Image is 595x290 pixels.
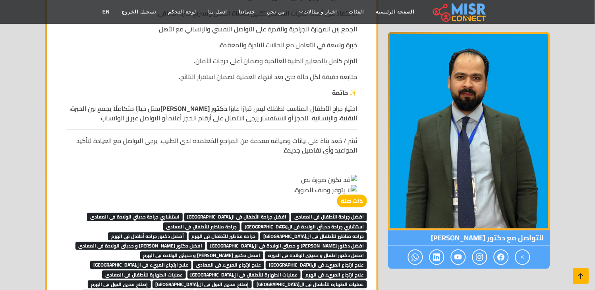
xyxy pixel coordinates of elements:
span: عمليات الطهارة للأطفال فى ال[GEOGRAPHIC_DATA] [253,280,367,288]
a: افضل دكتور [PERSON_NAME] و حديثى الولادة فى المعادى [75,239,206,251]
span: علاج ارتجاع المريء فى ال[GEOGRAPHIC_DATA] [266,261,367,269]
strong: ✨ خاتمة [332,87,357,99]
span: إصلاح مجرى البول فى ال[GEOGRAPHIC_DATA] [153,280,252,288]
span: أفضل دكتور جراحة أطفال في الهرم [108,232,187,240]
img: لا يتوفر وصف للصورة. [294,185,357,195]
a: تسجيل الخروج [116,4,162,19]
a: افضل جراحة الأطفال فى ال[GEOGRAPHIC_DATA] [184,210,290,222]
img: قد تكون صورة ‏نص‏ [301,175,357,184]
a: علاج ارتجاع المريء فى ال[GEOGRAPHIC_DATA] [266,258,367,270]
img: main.misr_connect [433,2,486,22]
a: استشاري جراحة حديثي الولادة فى المعادى [87,210,183,222]
a: افضل دكتور [PERSON_NAME] و حديثى الولادة فى ال[GEOGRAPHIC_DATA] [207,239,367,251]
a: إصلاح مجرى البول فى الهرم [88,278,151,290]
a: EN [97,4,116,19]
p: نُشر / مُعد بناءً على بيانات وصياغة مقدمة من المراجع المُعتمدة لدى الطبيب. يرجى التواصل مع العياد... [66,136,357,195]
span: جراحة مناظير للأطفال فى المعادى [163,222,240,230]
span: افضل دكتور [PERSON_NAME] و حديثى الولادة فى الهرم [140,251,264,259]
a: افضل دكتور [PERSON_NAME] و حديثى الولادة فى الهرم [140,249,264,261]
p: اختيار جراح الأطفال المناسب لطفلك ليس قرارًا عابرًا. يمثل خيارًا متكاملًا يجمع بين الخبرة، التقني... [66,104,357,123]
a: إصلاح مجرى البول فى ال[GEOGRAPHIC_DATA] [153,278,252,290]
p: التزام كامل بالمعايير الطبية العالمية وضمان أعلى درجات الأمان. [66,56,357,66]
a: جراحة مناظير للأطفال فى ال[GEOGRAPHIC_DATA] [260,230,367,242]
span: افضل دكتور [PERSON_NAME] و حديثى الولادة فى المعادى [75,242,206,250]
span: عمليات الطهارة للأطفال فى المعادى [102,271,186,278]
a: استشاري جراحة حديثي الولادة فى ال[GEOGRAPHIC_DATA] [241,220,367,232]
a: أفضل دكتور جراحة أطفال في الهرم [108,230,187,242]
span: افضل دكتور [PERSON_NAME] و حديثى الولادة فى ال[GEOGRAPHIC_DATA] [207,242,367,250]
span: عمليات الطهارة للأطفال فى ال[GEOGRAPHIC_DATA] [187,271,301,278]
span: علاج ارتجاع المريء فى ال[GEOGRAPHIC_DATA] [90,261,191,269]
img: دكتور عبدالرحمن السبع [388,32,550,230]
a: جراحة مناظير للأطفال فى الهرم [189,230,259,242]
span: جراحة مناظير للأطفال فى ال[GEOGRAPHIC_DATA] [260,232,367,240]
a: علاج ارتجاع المريء فى الهرم [302,268,367,280]
strong: ذات صلة [337,195,367,208]
p: الجمع بين المهارة الجراحية والقدرة على التواصل النفسي والإنساني مع الأهل. [66,24,357,34]
span: استشاري جراحة حديثي الولادة فى المعادى [87,213,183,221]
a: من نحن [261,4,291,19]
p: خبرة واسعة في التعامل مع الحالات النادرة والمعقدة. [66,40,357,50]
span: علاج ارتجاع المريء فى المعادى [193,261,265,269]
a: لوحة التحكم [162,4,202,19]
span: افضل دكتور اطفال و حديثى الولادة فى الجيزة [265,251,367,259]
a: عمليات الطهارة للأطفال فى المعادى [102,268,186,280]
span: علاج ارتجاع المريء فى الهرم [302,271,367,278]
span: جراحة مناظير للأطفال فى الهرم [189,232,259,240]
a: الصفحة الرئيسية [370,4,421,19]
a: عمليات الطهارة للأطفال فى ال[GEOGRAPHIC_DATA] [253,278,367,290]
a: اتصل بنا [202,4,233,19]
p: متابعة دقيقة لكل حالة حتى بعد انتهاء العملية لضمان استقرار النتائج. [66,72,357,81]
a: افضل دكتور اطفال و حديثى الولادة فى الجيزة [265,249,367,261]
span: استشاري جراحة حديثي الولادة فى ال[GEOGRAPHIC_DATA] [241,222,367,230]
span: إصلاح مجرى البول فى الهرم [88,280,151,288]
a: اخبار و مقالات [291,4,343,19]
span: افضل جراحة الأطفال فى ال[GEOGRAPHIC_DATA] [184,213,290,221]
a: الفئات [343,4,370,19]
a: عمليات الطهارة للأطفال فى ال[GEOGRAPHIC_DATA] [187,268,301,280]
a: جراحة مناظير للأطفال فى المعادى [163,220,240,232]
a: علاج ارتجاع المريء فى المعادى [193,258,265,270]
a: خدماتنا [233,4,261,19]
span: اخبار و مقالات [304,8,337,15]
span: افضل جراحة الأطفال فى المعادى [291,213,367,221]
span: للتواصل مع دكتور [PERSON_NAME] [388,230,550,246]
a: افضل جراحة الأطفال فى المعادى [291,210,367,222]
a: علاج ارتجاع المريء فى ال[GEOGRAPHIC_DATA] [90,258,191,270]
strong: دكتور [PERSON_NAME] [160,102,227,114]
